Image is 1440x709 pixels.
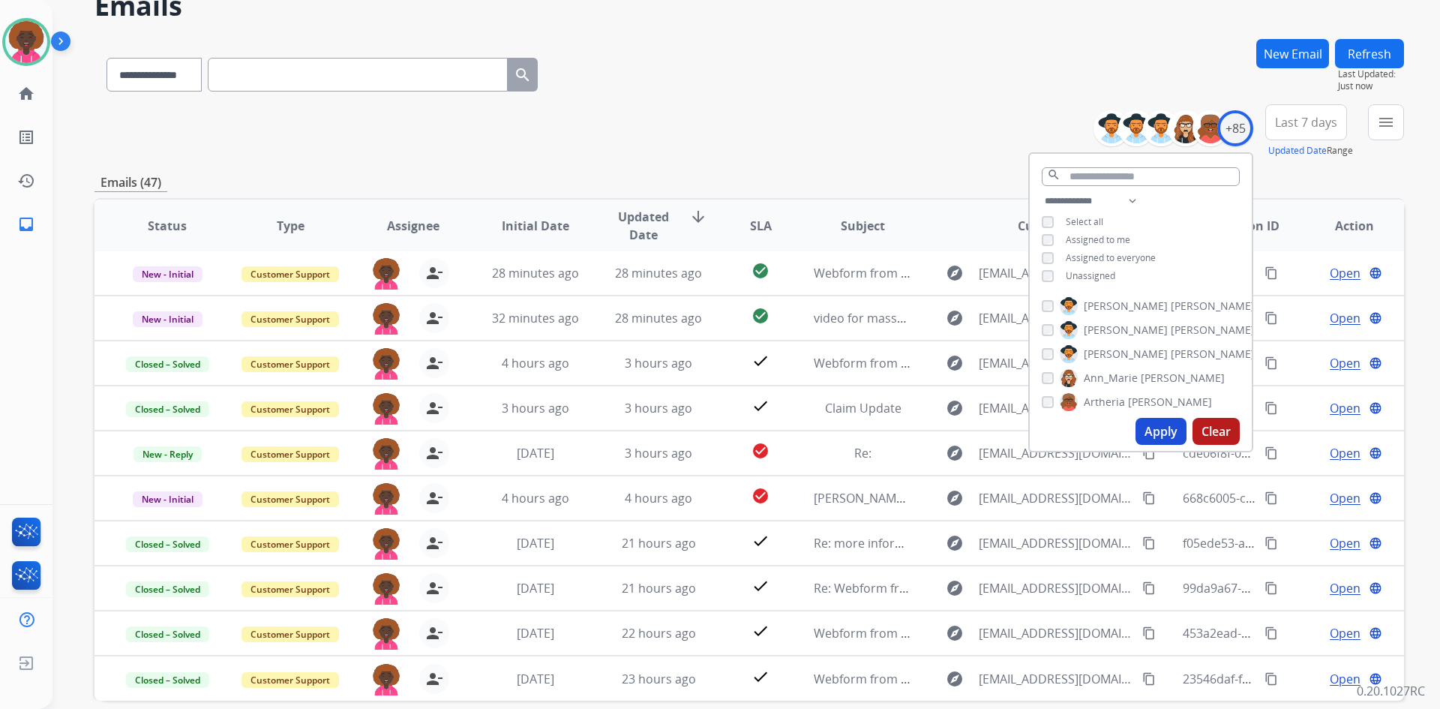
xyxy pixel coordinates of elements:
mat-icon: language [1369,581,1382,595]
span: [PERSON_NAME] [1141,371,1225,386]
button: Apply [1135,418,1186,445]
span: 3 hours ago [625,355,692,371]
mat-icon: content_copy [1142,672,1156,686]
span: Open [1330,579,1360,597]
span: New - Initial [133,311,202,327]
span: cde06f8f-0b3a-4758-8113-6e920f385715 [1183,445,1405,461]
span: 22 hours ago [622,625,696,641]
mat-icon: language [1369,626,1382,640]
span: Customer Support [241,266,339,282]
img: agent-avatar [371,348,401,380]
div: +85 [1217,110,1253,146]
mat-icon: arrow_downward [689,208,707,226]
span: 28 minutes ago [615,310,702,326]
span: [PERSON_NAME] [1128,395,1212,410]
mat-icon: content_copy [1264,672,1278,686]
mat-icon: content_copy [1142,581,1156,595]
span: Initial Date [502,217,569,235]
span: New - Initial [133,266,202,282]
mat-icon: language [1369,311,1382,325]
mat-icon: content_copy [1264,356,1278,370]
mat-icon: check_circle [751,262,769,280]
mat-icon: person_remove [425,309,443,327]
span: Customer Support [241,536,339,552]
mat-icon: person_remove [425,264,443,282]
button: Last 7 days [1265,104,1347,140]
mat-icon: explore [946,579,964,597]
mat-icon: content_copy [1264,491,1278,505]
span: [DATE] [517,671,554,687]
img: agent-avatar [371,258,401,290]
span: Assignee [387,217,439,235]
mat-icon: explore [946,670,964,688]
span: SLA [750,217,772,235]
mat-icon: explore [946,534,964,552]
span: 453a2ead-256b-459b-8008-b911e3831e6a [1183,625,1417,641]
mat-icon: content_copy [1264,626,1278,640]
span: 21 hours ago [622,535,696,551]
span: Webform from [EMAIL_ADDRESS][DOMAIN_NAME] on [DATE] [814,355,1153,371]
span: Customer Support [241,401,339,417]
span: 4 hours ago [502,490,569,506]
span: 99da9a67-9c91-4c02-87cd-de3c96e102d2 [1183,580,1414,596]
mat-icon: content_copy [1264,446,1278,460]
span: 23 hours ago [622,671,696,687]
mat-icon: content_copy [1264,311,1278,325]
mat-icon: person_remove [425,670,443,688]
span: [PERSON_NAME] [1084,299,1168,314]
img: agent-avatar [371,618,401,650]
span: Assigned to me [1066,233,1130,246]
mat-icon: check_circle [751,307,769,325]
mat-icon: person_remove [425,624,443,642]
mat-icon: person_remove [425,579,443,597]
button: Updated Date [1268,145,1327,157]
mat-icon: check [751,668,769,686]
span: Re: more information needed. [814,535,984,551]
span: Unassigned [1066,269,1115,282]
img: avatar [5,21,47,63]
span: Re: [854,445,871,461]
span: 3 hours ago [625,445,692,461]
span: [DATE] [517,580,554,596]
span: Customer Support [241,356,339,372]
mat-icon: language [1369,446,1382,460]
mat-icon: person_remove [425,399,443,417]
span: Customer Support [241,626,339,642]
span: Open [1330,534,1360,552]
mat-icon: explore [946,309,964,327]
span: 23546daf-f1a7-444b-ad9b-e24a5691dcdf [1183,671,1408,687]
span: Re: Webform from [EMAIL_ADDRESS][DOMAIN_NAME] on [DATE] [814,580,1174,596]
span: Claim Update [825,400,901,416]
mat-icon: person_remove [425,534,443,552]
span: Closed – Solved [126,536,209,552]
span: Status [148,217,187,235]
span: 3 hours ago [625,400,692,416]
span: Customer Support [241,311,339,327]
mat-icon: language [1369,356,1382,370]
span: Webform from [EMAIL_ADDRESS][DOMAIN_NAME] on [DATE] [814,625,1153,641]
span: Just now [1338,80,1404,92]
span: 32 minutes ago [492,310,579,326]
span: Updated Date [610,208,678,244]
mat-icon: language [1369,672,1382,686]
span: [DATE] [517,625,554,641]
mat-icon: content_copy [1142,626,1156,640]
span: Open [1330,444,1360,462]
span: Select all [1066,215,1103,228]
button: Clear [1192,418,1240,445]
span: [EMAIL_ADDRESS][DOMAIN_NAME] [979,399,1133,417]
mat-icon: explore [946,399,964,417]
mat-icon: inbox [17,215,35,233]
span: Open [1330,399,1360,417]
mat-icon: content_copy [1142,536,1156,550]
span: [PERSON_NAME] [1084,323,1168,338]
mat-icon: content_copy [1264,581,1278,595]
mat-icon: check_circle [751,442,769,460]
mat-icon: language [1369,536,1382,550]
span: [EMAIL_ADDRESS][DOMAIN_NAME] [979,670,1133,688]
span: [EMAIL_ADDRESS][DOMAIN_NAME] [979,534,1133,552]
span: Webform from [EMAIL_ADDRESS][DOMAIN_NAME] on [DATE] [814,671,1153,687]
mat-icon: person_remove [425,444,443,462]
mat-icon: menu [1377,113,1395,131]
span: Webform from [EMAIL_ADDRESS][DOMAIN_NAME] on [DATE] [814,265,1153,281]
